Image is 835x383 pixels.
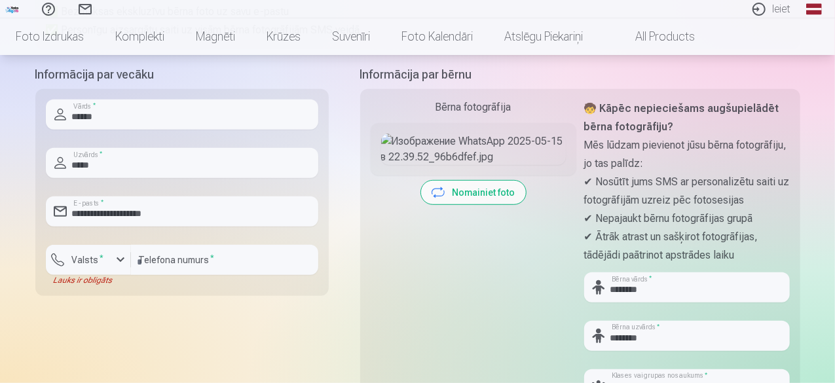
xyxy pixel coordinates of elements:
p: ✔ Ātrāk atrast un sašķirot fotogrāfijas, tādējādi paātrinot apstrādes laiku [584,228,790,264]
a: Suvenīri [316,18,386,55]
button: Nomainiet foto [421,181,526,204]
p: ✔ Nepajaukt bērnu fotogrāfijas grupā [584,210,790,228]
label: Valsts [67,253,109,266]
img: /fa1 [5,5,20,13]
strong: 🧒 Kāpēc nepieciešams augšupielādēt bērna fotogrāfiju? [584,102,779,133]
a: Foto kalendāri [386,18,489,55]
div: Bērna fotogrāfija [371,100,576,115]
button: Valsts* [46,245,131,275]
a: Atslēgu piekariņi [489,18,599,55]
h5: Informācija par bērnu [360,65,800,84]
a: Magnēti [180,18,251,55]
p: ✔ Nosūtīt jums SMS ar personalizētu saiti uz fotogrāfijām uzreiz pēc fotosesijas [584,173,790,210]
a: Komplekti [100,18,180,55]
a: All products [599,18,711,55]
p: Mēs lūdzam pievienot jūsu bērna fotogrāfiju, jo tas palīdz: [584,136,790,173]
h5: Informācija par vecāku [35,65,329,84]
img: Изображение WhatsApp 2025-05-15 в 22.39.52_96b6dfef.jpg [381,134,566,165]
a: Krūzes [251,18,316,55]
div: Lauks ir obligāts [46,275,131,285]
